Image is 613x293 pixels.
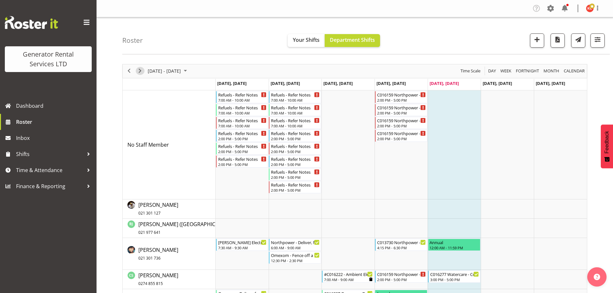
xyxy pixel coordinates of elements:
span: No Staff Member [127,141,169,148]
span: Feedback [604,131,610,153]
div: No Staff Member"s event - Refuels - Refer Notes Begin From Tuesday, September 30, 2025 at 2:00:00... [269,181,321,193]
img: kay-campbell10429.jpg [586,5,594,12]
div: Caleb Phillips"s event - Akon Electrical - Deliver and set up a 100kva, cable and distro to 92 Pr... [216,239,268,251]
div: C016159 Northpower - Shutdown and collect the 1250kva at Taylors Laundry - [STREET_ADDRESS][PERSO... [377,91,426,98]
a: [PERSON_NAME]021 301 736 [138,246,178,261]
div: Refuels - Refer Notes [271,169,320,175]
div: C016159 Northpower - Shutdown and collect the 1250kva at Taylors Laundry - [STREET_ADDRESS][PERSO... [377,130,426,136]
div: Refuels - Refer Notes [218,104,267,111]
button: Fortnight [515,67,540,75]
div: Carl Shoebridge"s event - C016159 Northpower - Shutdown and collect the 1250kva at Taylors Laundr... [375,270,427,283]
div: 2:00 PM - 5:00 PM [218,149,267,154]
div: 2:00 PM - 5:00 PM [218,162,267,167]
div: No Staff Member"s event - Refuels - Refer Notes Begin From Tuesday, September 30, 2025 at 2:00:00... [269,168,321,180]
span: 021 977 641 [138,230,161,235]
span: Fortnight [515,67,540,75]
div: Refuels - Refer Notes [271,156,320,162]
td: Brendan (Paris) Jordan resource [123,219,216,238]
div: Refuels - Refer Notes [218,130,267,136]
span: Finance & Reporting [16,181,84,191]
img: help-xxl-2.png [594,274,600,280]
div: Caleb Phillips"s event - Annual Begin From Friday, October 3, 2025 at 12:00:00 AM GMT+13:00 Ends ... [428,239,480,251]
td: No Staff Member resource [123,90,216,199]
button: October 2025 [147,67,190,75]
button: Send a list of all shifts for the selected filtered period to all rostered employees. [571,33,585,48]
span: Time & Attendance [16,165,84,175]
div: 2:00 PM - 5:00 PM [218,136,267,141]
div: 12:30 PM - 2:30 PM [271,258,320,263]
span: Inbox [16,133,93,143]
div: 2:00 PM - 5:00 PM [271,162,320,167]
div: Refuels - Refer Notes [271,117,320,124]
div: Caleb Phillips"s event - Northpower - Deliver, fence and set up a 1250kva to Taylors Laundry - 85... [269,239,321,251]
div: Refuels - Refer Notes [271,143,320,149]
span: [PERSON_NAME] ([GEOGRAPHIC_DATA]) Jordan [138,221,251,235]
td: Caleb Phillips resource [123,238,216,270]
div: 7:00 AM - 10:00 AM [218,123,267,128]
span: Week [500,67,512,75]
div: No Staff Member"s event - Refuels - Refer Notes Begin From Tuesday, September 30, 2025 at 2:00:00... [269,142,321,155]
span: [DATE], [DATE] [536,80,565,86]
a: No Staff Member [127,141,169,149]
div: Refuels - Refer Notes [218,117,267,124]
span: [DATE], [DATE] [483,80,512,86]
div: 3:00 PM - 5:00 PM [430,277,479,282]
div: Refuels - Refer Notes [271,104,320,111]
div: C016277 Watercare - Collect the 250kVA skid + cables from [GEOGRAPHIC_DATA] 4 pm onsite, contact ... [430,271,479,277]
td: Andrew Crenfeldt resource [123,199,216,219]
div: No Staff Member"s event - Refuels - Refer Notes Begin From Tuesday, September 30, 2025 at 2:00:00... [269,130,321,142]
div: No Staff Member"s event - Refuels - Refer Notes Begin From Monday, September 29, 2025 at 2:00:00 ... [216,130,268,142]
div: 7:00 AM - 10:00 AM [218,110,267,115]
div: 12:00 AM - 11:59 PM [430,245,479,250]
div: C016159 Northpower - Shutdown and collect the 1250kva at Taylors Laundry - [STREET_ADDRESS][PERSO... [377,117,426,124]
div: No Staff Member"s event - C016159 Northpower - Shutdown and collect the 1250kva at Taylors Laundr... [375,117,427,129]
div: No Staff Member"s event - C016159 Northpower - Shutdown and collect the 1250kva at Taylors Laundr... [375,130,427,142]
span: [DATE] - [DATE] [147,67,181,75]
div: 2:00 PM - 5:00 PM [271,136,320,141]
div: No Staff Member"s event - C016159 Northpower - Shutdown and collect the 1250kva at Taylors Laundr... [375,104,427,116]
span: Day [488,67,497,75]
button: Month [563,67,586,75]
div: 7:30 AM - 9:30 AM [218,245,267,250]
div: Omexom - Fence off a pole on Woodside Rd, [PERSON_NAME]. 1 pm onsite, contact person [PERSON_NAME... [271,252,320,258]
div: 2:00 PM - 5:00 PM [377,97,426,103]
button: Your Shifts [288,34,325,47]
div: Caleb Phillips"s event - C013730 Northpower - Shutdown & collect the 100kVA from Mangere East. 5 ... [375,239,427,251]
button: Time Scale [460,67,482,75]
span: calendar [563,67,585,75]
div: Refuels - Refer Notes [271,91,320,98]
span: Roster [16,117,93,127]
div: 2:00 PM - 5:00 PM [377,277,426,282]
span: [DATE], [DATE] [323,80,353,86]
button: Timeline Month [543,67,561,75]
button: Next [136,67,144,75]
h4: Roster [122,37,143,44]
div: No Staff Member"s event - Refuels - Refer Notes Begin From Monday, September 29, 2025 at 2:00:00 ... [216,142,268,155]
span: [DATE], [DATE] [430,80,459,86]
div: 2:00 PM - 5:00 PM [377,136,426,141]
div: Refuels - Refer Notes [218,143,267,149]
div: Refuels - Refer Notes [271,130,320,136]
a: [PERSON_NAME] ([GEOGRAPHIC_DATA]) Jordan021 977 641 [138,220,251,236]
div: No Staff Member"s event - Refuels - Refer Notes Begin From Monday, September 29, 2025 at 7:00:00 ... [216,104,268,116]
span: [DATE], [DATE] [217,80,246,86]
button: Download a PDF of the roster according to the set date range. [551,33,565,48]
div: No Staff Member"s event - Refuels - Refer Notes Begin From Monday, September 29, 2025 at 2:00:00 ... [216,155,268,168]
div: No Staff Member"s event - Refuels - Refer Notes Begin From Tuesday, September 30, 2025 at 2:00:00... [269,155,321,168]
div: previous period [124,64,135,78]
div: Refuels - Refer Notes [271,181,320,188]
div: 2:00 PM - 5:00 PM [271,175,320,180]
span: [DATE], [DATE] [376,80,406,86]
div: No Staff Member"s event - Refuels - Refer Notes Begin From Tuesday, September 30, 2025 at 7:00:00... [269,117,321,129]
div: Annual [430,239,479,245]
div: 2:00 PM - 5:00 PM [377,123,426,128]
div: 2:00 PM - 5:00 PM [377,110,426,115]
div: Refuels - Refer Notes [218,91,267,98]
span: Your Shifts [293,36,320,43]
div: 7:00 AM - 10:00 AM [218,97,267,103]
div: Sep 29 - Oct 05, 2025 [145,64,191,78]
div: 7:00 AM - 10:00 AM [271,110,320,115]
button: Filter Shifts [590,33,605,48]
span: [PERSON_NAME] [138,272,178,287]
a: [PERSON_NAME]021 301 127 [138,201,178,216]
